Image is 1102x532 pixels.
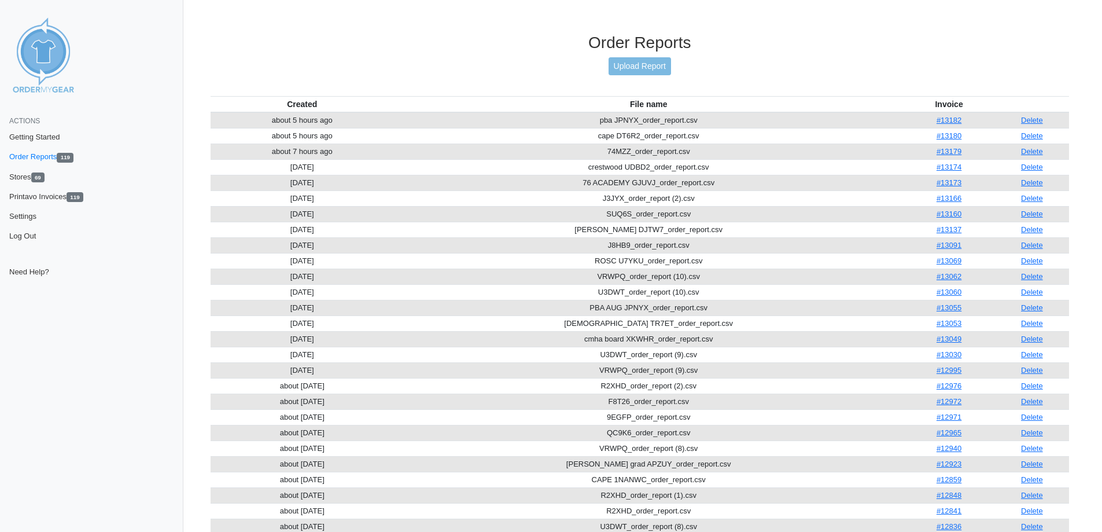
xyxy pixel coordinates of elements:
[937,350,961,359] a: #13030
[1021,178,1043,187] a: Delete
[1021,444,1043,453] a: Delete
[211,347,394,362] td: [DATE]
[394,487,903,503] td: R2XHD_order_report (1).csv
[937,335,961,343] a: #13049
[394,96,903,112] th: File name
[57,153,73,163] span: 119
[394,175,903,190] td: 76 ACADEMY GJUVJ_order_report.csv
[937,381,961,390] a: #12976
[937,194,961,203] a: #13166
[211,222,394,237] td: [DATE]
[394,269,903,284] td: VRWPQ_order_report (10).csv
[394,253,903,269] td: ROSC U7YKU_order_report.csv
[394,300,903,315] td: PBA AUG JPNYX_order_report.csv
[211,300,394,315] td: [DATE]
[394,441,903,456] td: VRWPQ_order_report (8).csv
[211,144,394,159] td: about 7 hours ago
[211,237,394,253] td: [DATE]
[1021,256,1043,265] a: Delete
[1021,272,1043,281] a: Delete
[211,253,394,269] td: [DATE]
[937,272,961,281] a: #13062
[394,144,903,159] td: 74MZZ_order_report.csv
[211,284,394,300] td: [DATE]
[1021,491,1043,500] a: Delete
[394,456,903,472] td: [PERSON_NAME] grad APZUY_order_report.csv
[937,475,961,484] a: #12859
[1021,288,1043,296] a: Delete
[937,116,961,124] a: #13182
[211,315,394,331] td: [DATE]
[937,319,961,328] a: #13053
[937,460,961,468] a: #12923
[394,409,903,425] td: 9EGFP_order_report.csv
[394,159,903,175] td: crestwood UDBD2_order_report.csv
[1021,335,1043,343] a: Delete
[937,210,961,218] a: #13160
[1021,366,1043,375] a: Delete
[937,413,961,421] a: #12971
[1021,241,1043,250] a: Delete
[937,522,961,531] a: #12836
[1021,428,1043,437] a: Delete
[937,131,961,140] a: #13180
[1021,397,1043,406] a: Delete
[1021,194,1043,203] a: Delete
[9,117,40,125] span: Actions
[67,192,83,202] span: 119
[937,444,961,453] a: #12940
[394,378,903,394] td: R2XHD_order_report (2).csv
[937,288,961,296] a: #13060
[1021,303,1043,312] a: Delete
[1021,381,1043,390] a: Delete
[211,112,394,129] td: about 5 hours ago
[211,331,394,347] td: [DATE]
[211,206,394,222] td: [DATE]
[394,362,903,378] td: VRWPQ_order_report (9).csv
[937,303,961,312] a: #13055
[394,425,903,441] td: QC9K6_order_report.csv
[211,503,394,519] td: about [DATE]
[1021,475,1043,484] a: Delete
[211,441,394,456] td: about [DATE]
[937,366,961,375] a: #12995
[1021,116,1043,124] a: Delete
[394,190,903,206] td: J3JYX_order_report (2).csv
[937,256,961,265] a: #13069
[394,472,903,487] td: CAPE 1NANWC_order_report.csv
[394,112,903,129] td: pba JPNYX_order_report.csv
[1021,507,1043,515] a: Delete
[394,222,903,237] td: [PERSON_NAME] DJTW7_order_report.csv
[1021,131,1043,140] a: Delete
[394,394,903,409] td: F8T26_order_report.csv
[211,409,394,425] td: about [DATE]
[937,397,961,406] a: #12972
[937,491,961,500] a: #12848
[211,456,394,472] td: about [DATE]
[1021,522,1043,531] a: Delete
[609,57,671,75] a: Upload Report
[937,178,961,187] a: #13173
[211,378,394,394] td: about [DATE]
[211,362,394,378] td: [DATE]
[211,394,394,409] td: about [DATE]
[394,347,903,362] td: U3DWT_order_report (9).csv
[211,269,394,284] td: [DATE]
[394,128,903,144] td: cape DT6R2_order_report.csv
[211,159,394,175] td: [DATE]
[937,225,961,234] a: #13137
[1021,163,1043,171] a: Delete
[937,428,961,437] a: #12965
[937,163,961,171] a: #13174
[1021,225,1043,234] a: Delete
[394,284,903,300] td: U3DWT_order_report (10).csv
[211,487,394,503] td: about [DATE]
[394,206,903,222] td: SUQ6S_order_report.csv
[211,33,1070,53] h3: Order Reports
[1021,147,1043,156] a: Delete
[394,503,903,519] td: R2XHD_order_report.csv
[937,507,961,515] a: #12841
[1021,319,1043,328] a: Delete
[937,241,961,250] a: #13091
[1021,460,1043,468] a: Delete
